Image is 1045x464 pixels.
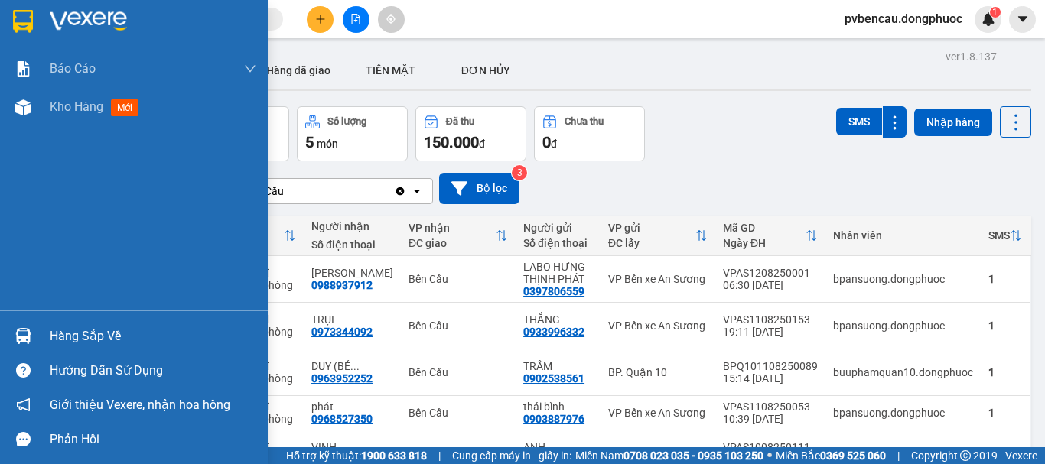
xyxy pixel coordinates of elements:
th: Toggle SortBy [401,216,516,256]
button: SMS [836,108,882,135]
div: bpansuong.dongphuoc [833,447,973,459]
div: VP Bến xe An Sương [608,273,708,285]
div: LABO HƯNG THỊNH PHÁT [523,261,593,285]
div: VP Bến xe An Sương [608,320,708,332]
div: VP nhận [409,222,496,234]
button: Đã thu150.000đ [415,106,526,161]
div: Phản hồi [50,428,256,451]
span: caret-down [1016,12,1030,26]
th: Toggle SortBy [981,216,1030,256]
div: Ngày ĐH [723,237,806,249]
div: Hàng sắp về [50,325,256,348]
div: THẮNG [523,313,593,326]
span: 150.000 [424,133,479,151]
div: 10:39 [DATE] [723,413,818,425]
div: 0397806559 [523,285,584,297]
button: Bộ lọc [439,173,519,204]
button: file-add [343,6,369,33]
div: ANH [523,441,593,453]
div: VPAS1008250111 [723,441,818,453]
span: plus [315,14,326,24]
button: Số lượng5món [297,106,408,161]
span: | [897,447,900,464]
div: ĐC lấy [608,237,695,249]
span: ... [350,360,360,372]
span: TIỀN MẶT [366,64,415,76]
div: Số điện thoại [523,237,593,249]
div: VPAS1108250053 [723,401,818,413]
svg: Clear value [394,185,406,197]
strong: 0369 525 060 [820,449,886,462]
div: Bến Cầu [409,447,508,459]
span: Miền Nam [575,447,763,464]
span: Kho hàng [50,99,103,114]
span: notification [16,397,31,412]
span: Hỗ trợ kỹ thuật: [286,447,427,464]
div: 1 [988,320,1022,332]
div: Bến Cầu [409,366,508,378]
div: 1 [988,273,1022,285]
sup: 3 [512,165,527,180]
th: Toggle SortBy [601,216,715,256]
button: caret-down [1009,6,1036,33]
div: VPAS1208250001 [723,267,818,279]
span: Báo cáo [50,59,96,78]
span: pvbencau.dongphuoc [832,9,975,28]
img: solution-icon [15,61,31,77]
strong: 0708 023 035 - 0935 103 250 [623,449,763,462]
button: Chưa thu0đ [534,106,645,161]
span: down [244,63,256,75]
div: 0933996332 [523,326,584,338]
div: Mã GD [723,222,806,234]
span: 1 [992,7,998,18]
div: 0973344092 [311,326,373,338]
div: ver 1.8.137 [946,48,997,65]
span: 5 [305,133,314,151]
div: BP. Quận 10 [608,366,708,378]
button: plus [307,6,334,33]
span: Miền Bắc [776,447,886,464]
span: Giới thiệu Vexere, nhận hoa hồng [50,395,230,414]
div: VP Bến xe An Sương [608,407,708,419]
th: Toggle SortBy [715,216,825,256]
div: Số lượng [327,116,366,127]
div: 1 [988,407,1022,419]
span: file-add [350,14,361,24]
span: aim [386,14,396,24]
sup: 1 [990,7,1001,18]
span: message [16,432,31,446]
div: 0902538561 [523,372,584,385]
div: bpansuong.dongphuoc [833,320,973,332]
div: 0968527350 [311,413,373,425]
div: Số điện thoại [311,238,393,251]
span: copyright [960,450,971,461]
div: buuphamquan10.dongphuoc [833,366,973,378]
div: 1 [988,366,1022,378]
span: | [438,447,441,464]
div: Nhân viên [833,229,973,242]
div: Người gửi [523,222,593,234]
div: VP Bến xe An Sương [608,447,708,459]
div: TRỤI [311,313,393,326]
div: ĐC giao [409,237,496,249]
div: VP gửi [608,222,695,234]
div: Người nhận [311,220,393,232]
div: Bến Cầu [409,273,508,285]
span: mới [111,99,138,116]
div: Bến Cầu [409,320,508,332]
div: SMS [988,229,1010,242]
div: BPQ101108250089 [723,360,818,372]
input: Selected Bến Cầu. [285,183,287,199]
span: ⚪️ [767,453,772,459]
span: Cung cấp máy in - giấy in: [452,447,571,464]
div: 0903887976 [523,413,584,425]
div: 19:11 [DATE] [723,326,818,338]
div: 0963952252 [311,372,373,385]
span: question-circle [16,363,31,378]
svg: open [411,185,423,197]
div: thái bình [523,401,593,413]
div: 1 [988,447,1022,459]
div: VPAS1108250153 [723,313,818,326]
div: VINH [311,441,393,453]
div: bpansuong.dongphuoc [833,273,973,285]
